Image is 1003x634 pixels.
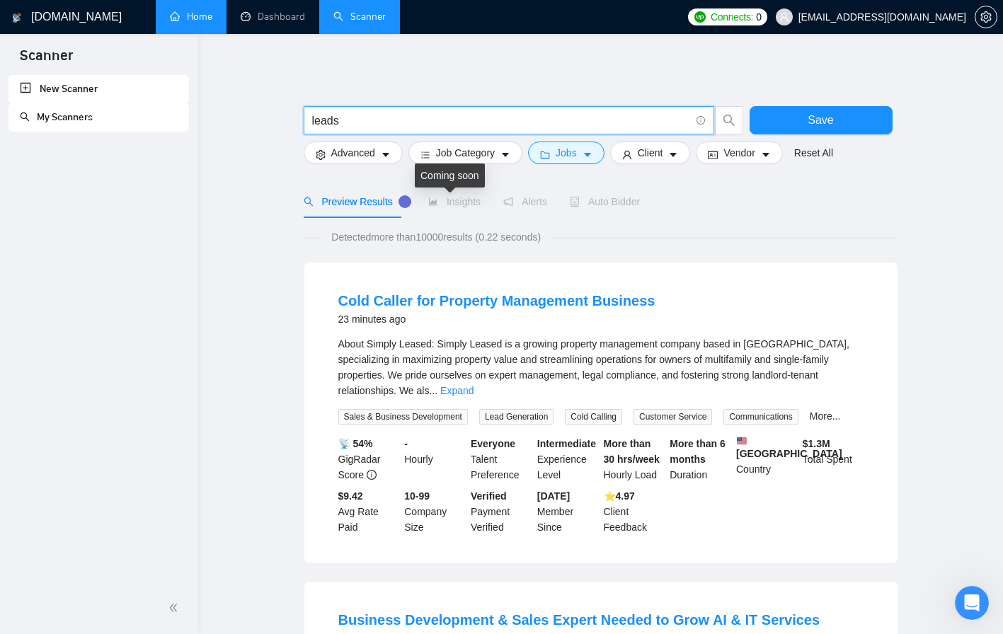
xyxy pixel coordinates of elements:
[170,11,212,23] a: homeHome
[381,149,391,160] span: caret-down
[803,438,830,449] b: $ 1.3M
[810,410,841,422] a: More...
[565,409,622,425] span: Cold Calling
[408,142,522,164] button: barsJob Categorycaret-down
[534,436,601,483] div: Experience Level
[338,438,373,449] b: 📡 54%
[12,6,22,29] img: logo
[338,336,864,398] div: About Simply Leased: Simply Leased is a growing property management company based in [GEOGRAPHIC_...
[668,149,678,160] span: caret-down
[8,45,84,75] span: Scanner
[304,142,403,164] button: settingAdvancedcaret-down
[779,12,789,22] span: user
[336,436,402,483] div: GigRadar Score
[583,149,592,160] span: caret-down
[404,490,430,502] b: 10-99
[312,112,690,129] input: Search Freelance Jobs...
[537,490,570,502] b: [DATE]
[168,601,183,615] span: double-left
[420,149,430,160] span: bars
[736,436,842,459] b: [GEOGRAPHIC_DATA]
[399,195,411,208] div: Tooltip anchor
[20,75,178,103] a: New Scanner
[696,142,782,164] button: idcardVendorcaret-down
[540,149,550,160] span: folder
[331,145,375,161] span: Advanced
[604,490,635,502] b: ⭐️ 4.97
[415,163,485,188] div: Coming soon
[570,196,640,207] span: Auto Bidder
[528,142,604,164] button: folderJobscaret-down
[601,436,667,483] div: Hourly Load
[8,103,189,132] li: My Scanners
[723,409,798,425] span: Communications
[471,438,515,449] b: Everyone
[436,145,495,161] span: Job Category
[440,385,474,396] a: Expand
[694,11,706,23] img: upwork-logo.png
[955,586,989,620] iframe: Intercom live chat
[304,196,406,207] span: Preview Results
[333,11,386,23] a: searchScanner
[800,436,866,483] div: Total Spent
[534,488,601,535] div: Member Since
[715,106,743,134] button: search
[723,145,755,161] span: Vendor
[670,438,726,465] b: More than 6 months
[556,145,577,161] span: Jobs
[975,11,997,23] a: setting
[737,436,747,446] img: 🇺🇸
[428,197,438,207] span: area-chart
[503,196,547,207] span: Alerts
[316,149,326,160] span: setting
[610,142,691,164] button: userClientcaret-down
[20,111,93,123] a: searchMy Scanners
[711,9,753,25] span: Connects:
[338,293,655,309] a: Cold Caller for Property Management Business
[321,229,551,245] span: Detected more than 10000 results (0.22 seconds)
[401,436,468,483] div: Hourly
[367,470,377,480] span: info-circle
[401,488,468,535] div: Company Size
[733,436,800,483] div: Country
[338,311,655,328] div: 23 minutes ago
[503,197,513,207] span: notification
[336,488,402,535] div: Avg Rate Paid
[304,197,314,207] span: search
[667,436,733,483] div: Duration
[500,149,510,160] span: caret-down
[808,111,833,129] span: Save
[750,106,893,134] button: Save
[697,116,706,125] span: info-circle
[716,114,743,127] span: search
[794,145,833,161] a: Reset All
[338,490,363,502] b: $9.42
[634,409,712,425] span: Customer Service
[622,149,632,160] span: user
[479,409,554,425] span: Lead Generation
[708,149,718,160] span: idcard
[638,145,663,161] span: Client
[468,488,534,535] div: Payment Verified
[429,385,437,396] span: ...
[338,409,468,425] span: Sales & Business Development
[468,436,534,483] div: Talent Preference
[241,11,305,23] a: dashboardDashboard
[601,488,667,535] div: Client Feedback
[428,196,481,207] span: Insights
[975,6,997,28] button: setting
[975,11,997,23] span: setting
[761,149,771,160] span: caret-down
[756,9,762,25] span: 0
[604,438,660,465] b: More than 30 hrs/week
[570,197,580,207] span: robot
[471,490,507,502] b: Verified
[537,438,596,449] b: Intermediate
[8,75,189,103] li: New Scanner
[404,438,408,449] b: -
